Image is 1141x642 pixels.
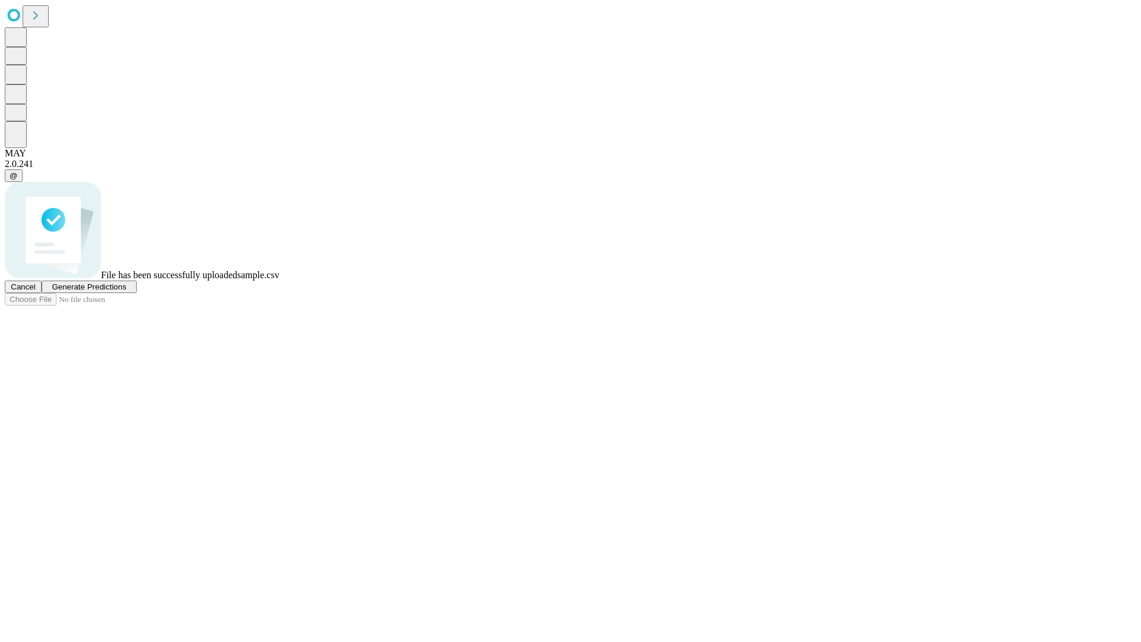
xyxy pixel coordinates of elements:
span: File has been successfully uploaded [101,270,237,280]
span: @ [10,171,18,180]
div: 2.0.241 [5,159,1136,169]
button: @ [5,169,23,182]
button: Cancel [5,281,42,293]
span: Cancel [11,282,36,291]
button: Generate Predictions [42,281,137,293]
div: MAY [5,148,1136,159]
span: sample.csv [237,270,279,280]
span: Generate Predictions [52,282,126,291]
